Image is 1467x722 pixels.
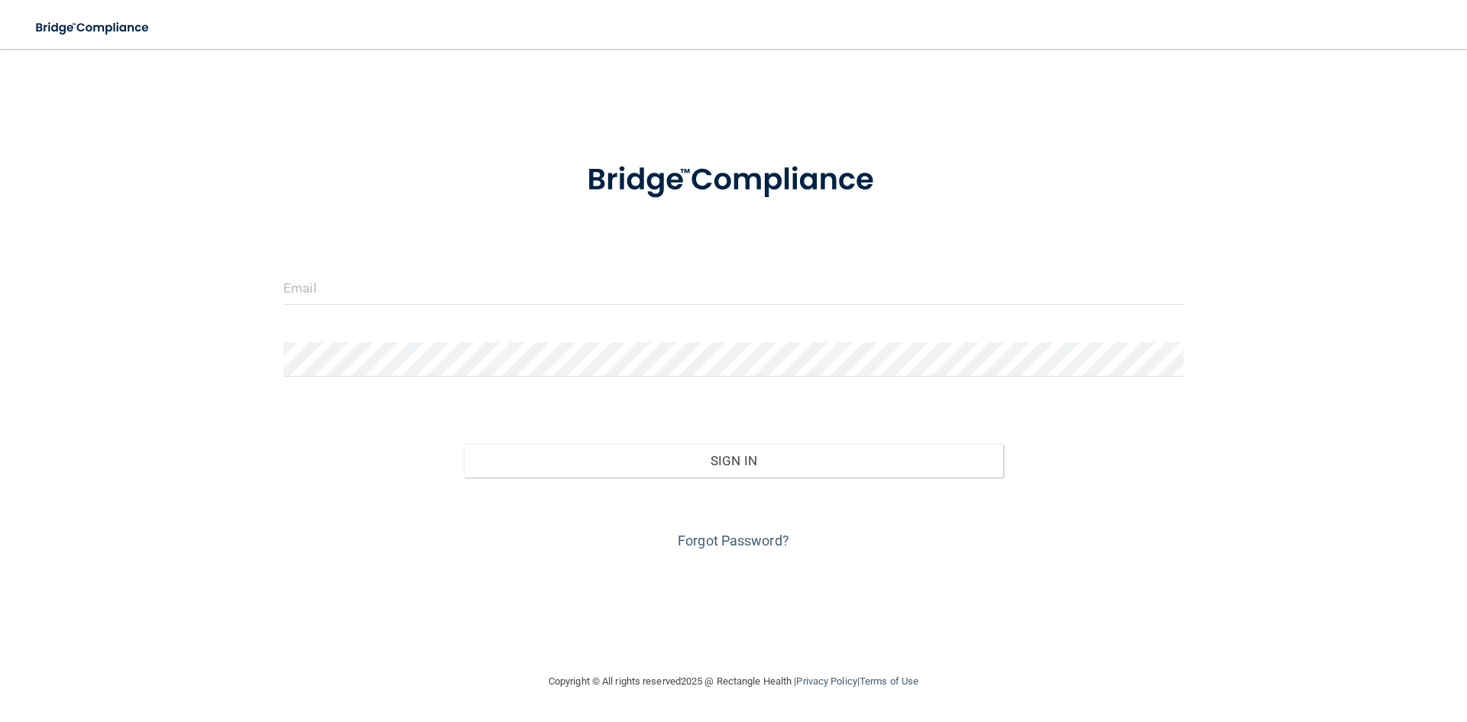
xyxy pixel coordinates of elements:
[455,657,1012,706] div: Copyright © All rights reserved 2025 @ Rectangle Health | |
[796,675,857,687] a: Privacy Policy
[23,12,164,44] img: bridge_compliance_login_screen.278c3ca4.svg
[555,141,912,220] img: bridge_compliance_login_screen.278c3ca4.svg
[283,270,1184,305] input: Email
[464,444,1004,478] button: Sign In
[678,533,789,549] a: Forgot Password?
[860,675,918,687] a: Terms of Use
